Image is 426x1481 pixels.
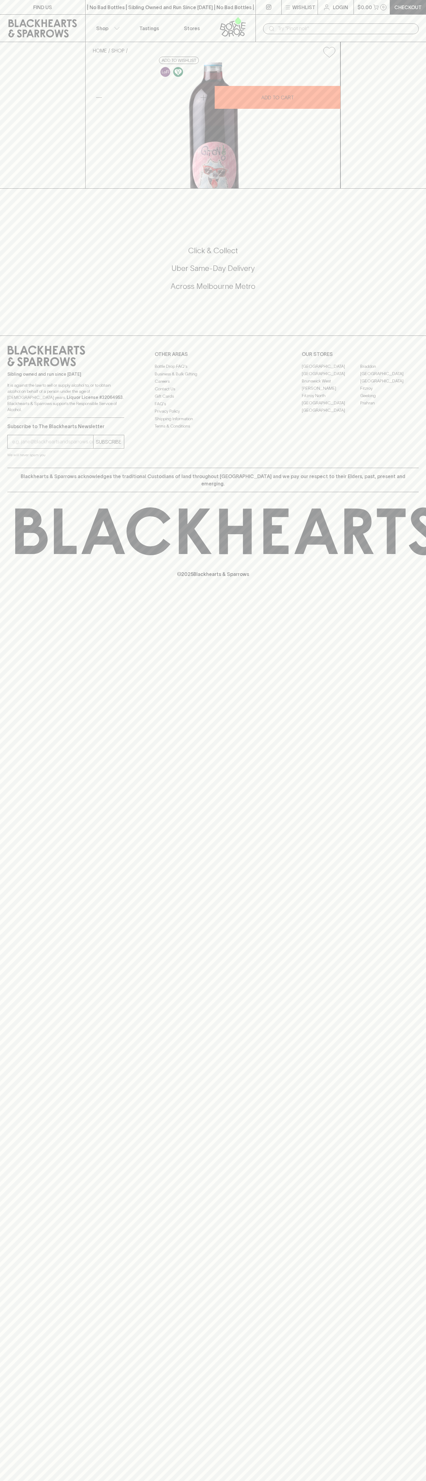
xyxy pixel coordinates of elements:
[7,281,419,291] h5: Across Melbourne Metro
[93,48,107,53] a: HOME
[155,385,272,392] a: Contact Us
[302,377,360,385] a: Brunswick West
[86,15,128,42] button: Shop
[155,400,272,407] a: FAQ's
[360,385,419,392] a: Fitzroy
[111,48,125,53] a: SHOP
[155,423,272,430] a: Terms & Conditions
[302,370,360,377] a: [GEOGRAPHIC_DATA]
[7,371,124,377] p: Sibling owned and run since [DATE]
[357,4,372,11] p: $0.00
[93,435,124,448] button: SUBSCRIBE
[302,407,360,414] a: [GEOGRAPHIC_DATA]
[7,423,124,430] p: Subscribe to The Blackhearts Newsletter
[155,363,272,370] a: Bottle Drop FAQ's
[160,67,170,77] img: Lo-Fi
[173,67,183,77] img: Vegan
[96,25,108,32] p: Shop
[184,25,200,32] p: Stores
[292,4,315,11] p: Wishlist
[7,263,419,273] h5: Uber Same-Day Delivery
[155,378,272,385] a: Careers
[261,94,294,101] p: ADD TO CART
[360,399,419,407] a: Prahran
[7,221,419,323] div: Call to action block
[12,437,93,447] input: e.g. jane@blackheartsandsparrows.com.au
[394,4,422,11] p: Checkout
[302,350,419,358] p: OUR STORES
[360,377,419,385] a: [GEOGRAPHIC_DATA]
[302,385,360,392] a: [PERSON_NAME]
[172,66,185,78] a: Made without the use of any animal products.
[155,350,272,358] p: OTHER AREAS
[96,438,121,446] p: SUBSCRIBE
[155,393,272,400] a: Gift Cards
[159,66,172,78] a: Some may call it natural, others minimum intervention, either way, it’s hands off & maybe even a ...
[278,24,414,34] input: Try "Pinot noir"
[7,246,419,256] h5: Click & Collect
[360,363,419,370] a: Braddon
[171,15,213,42] a: Stores
[128,15,171,42] a: Tastings
[7,452,124,458] p: We will never spam you
[67,395,123,400] strong: Liquor License #32064953
[215,86,340,109] button: ADD TO CART
[382,5,385,9] p: 0
[12,473,414,487] p: Blackhearts & Sparrows acknowledges the traditional Custodians of land throughout [GEOGRAPHIC_DAT...
[155,408,272,415] a: Privacy Policy
[7,382,124,413] p: It is against the law to sell or supply alcohol to, or to obtain alcohol on behalf of a person un...
[155,370,272,378] a: Business & Bulk Gifting
[333,4,348,11] p: Login
[302,392,360,399] a: Fitzroy North
[360,392,419,399] a: Geelong
[321,44,338,60] button: Add to wishlist
[302,399,360,407] a: [GEOGRAPHIC_DATA]
[139,25,159,32] p: Tastings
[33,4,52,11] p: FIND US
[360,370,419,377] a: [GEOGRAPHIC_DATA]
[302,363,360,370] a: [GEOGRAPHIC_DATA]
[159,57,199,64] button: Add to wishlist
[88,62,340,188] img: 40010.png
[155,415,272,422] a: Shipping Information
